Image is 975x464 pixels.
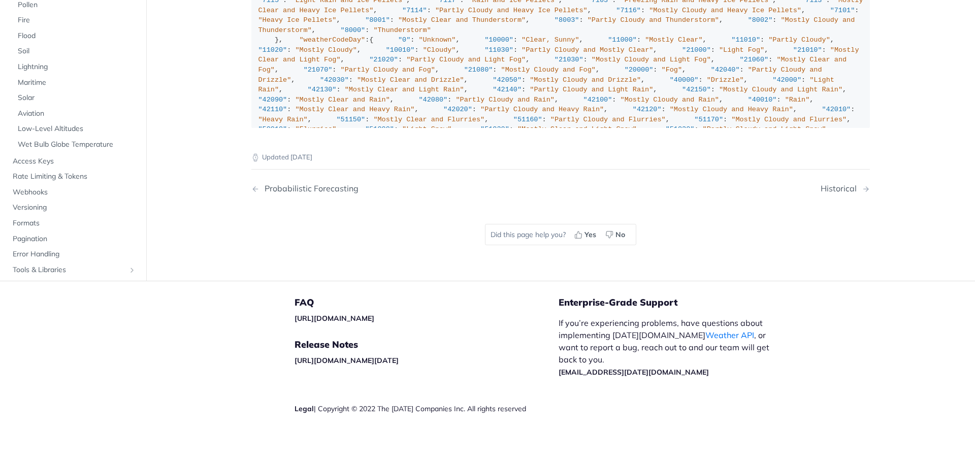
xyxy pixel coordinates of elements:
span: "42040" [711,66,740,74]
a: [EMAIL_ADDRESS][DATE][DOMAIN_NAME] [559,368,709,377]
span: "42100" [583,96,612,104]
span: Yes [584,229,596,240]
button: No [602,227,631,242]
span: "21030" [555,56,583,63]
span: "51030" [666,125,695,133]
span: Fire [18,15,136,25]
a: Weather API [705,330,754,340]
span: "7101" [830,7,855,14]
span: "Mostly Cloudy and Light Fog" [592,56,711,63]
span: "21000" [682,46,711,54]
span: "7114" [402,7,427,14]
a: Access Keys [8,154,139,169]
span: "51020" [480,125,509,133]
span: "42090" [258,96,287,104]
span: "Partly Cloudy and Mostly Clear" [522,46,653,54]
span: "Mostly Cloudy and Fog" [501,66,596,74]
span: "Fog" [662,66,682,74]
a: Rate Limiting & Tokens [8,169,139,184]
span: Solar [18,93,136,103]
button: Show subpages for Tools & Libraries [128,266,136,274]
a: [URL][DOMAIN_NAME][DATE] [295,356,399,365]
span: "51160" [513,116,542,123]
div: | Copyright © 2022 The [DATE] Companies Inc. All rights reserved [295,404,559,414]
a: Low-Level Altitudes [13,122,139,137]
span: "42030" [320,76,349,84]
span: "42120" [633,106,662,113]
span: "0" [398,36,410,44]
span: "Mostly Cloudy and Rain" [621,96,719,104]
span: "Partly Cloudy and Drizzle" [258,66,826,84]
div: Did this page help you? [485,224,636,245]
span: "21070" [304,66,333,74]
span: Soil [18,47,136,57]
span: "Heavy Ice Pellets" [258,16,337,24]
span: "11010" [731,36,760,44]
span: "Drizzle" [707,76,744,84]
span: "Cloudy" [423,46,456,54]
a: Flood [13,28,139,44]
p: Updated [DATE] [251,152,870,162]
span: "11030" [484,46,513,54]
span: "Unknown" [418,36,456,44]
span: "Mostly Cloudy" [295,46,357,54]
span: Lightning [18,62,136,72]
span: "Light Snow" [402,125,451,133]
span: "21060" [739,56,768,63]
span: "Flurries" [295,125,336,133]
span: "42010" [822,106,851,113]
span: "11020" [258,46,287,54]
span: Access Keys [13,156,136,167]
span: Webhooks [13,187,136,197]
span: "Mostly Clear and Drizzle" [357,76,464,84]
span: "21080" [464,66,493,74]
span: "42130" [308,86,337,93]
span: "51150" [336,116,365,123]
span: "Partly Cloudy and Heavy Rain" [480,106,604,113]
span: "Mostly Cloudy and Drizzle" [530,76,641,84]
span: "Partly Cloudy and Fog" [341,66,435,74]
h5: Release Notes [295,339,559,351]
span: "Thunderstorm" [373,26,431,34]
span: "Mostly Cloudy and Thunderstorm" [258,16,859,34]
span: "40000" [670,76,699,84]
a: Maritime [13,75,139,90]
span: "Mostly Clear and Light Snow" [517,125,637,133]
nav: Pagination Controls [251,174,870,204]
span: "Mostly Clear and Rain" [295,96,389,104]
a: Solar [13,90,139,106]
a: [URL][DOMAIN_NAME] [295,314,374,323]
span: "Clear, Sunny" [522,36,579,44]
a: Pagination [8,231,139,247]
span: Pagination [13,234,136,244]
span: Aviation [18,109,136,119]
h5: Enterprise-Grade Support [559,296,796,309]
span: "8000" [341,26,366,34]
a: Fire [13,13,139,28]
span: "21020" [369,56,398,63]
span: "Partly Cloudy and Light Fog" [406,56,526,63]
span: "Partly Cloudy and Light Rain" [530,86,653,93]
span: "Partly Cloudy and Light Snow" [703,125,826,133]
span: Versioning [13,203,136,213]
span: "Heavy Rain" [258,116,308,123]
span: "8003" [555,16,579,24]
span: "50010" [258,125,287,133]
span: "Mostly Cloudy and Heavy Ice Pellets" [649,7,801,14]
span: "51170" [694,116,723,123]
span: "Partly Cloudy" [768,36,830,44]
span: Flood [18,31,136,41]
span: "21010" [793,46,822,54]
span: "10010" [386,46,415,54]
a: Formats [8,216,139,231]
span: "51000" [365,125,394,133]
span: Wet Bulb Globe Temperature [18,140,136,150]
span: No [615,229,625,240]
span: "Partly Cloudy and Rain" [456,96,554,104]
a: Webhooks [8,185,139,200]
span: "11000" [608,36,637,44]
span: "42000" [772,76,801,84]
a: Error Handling [8,247,139,262]
span: "Mostly Clear and Thunderstorm" [398,16,526,24]
span: Low-Level Altitudes [18,124,136,135]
